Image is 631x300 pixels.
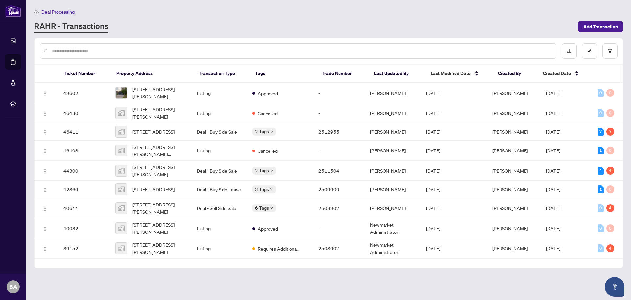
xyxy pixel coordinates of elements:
td: [PERSON_NAME] [365,198,420,218]
div: 1 [598,147,604,154]
button: Logo [40,165,50,176]
img: thumbnail-img [116,243,127,254]
img: thumbnail-img [116,165,127,176]
td: Listing [192,218,247,238]
td: [PERSON_NAME] [365,181,420,198]
th: Property Address [111,65,194,83]
th: Tags [250,65,316,83]
span: [DATE] [426,168,440,174]
span: [STREET_ADDRESS][PERSON_NAME] [132,106,186,120]
div: 0 [598,244,604,252]
span: [DATE] [546,129,560,135]
td: [PERSON_NAME] [365,141,420,161]
span: [STREET_ADDRESS][PERSON_NAME][PERSON_NAME] [132,86,186,100]
img: thumbnail-img [116,87,127,98]
span: Deal Processing [41,9,75,15]
th: Last Updated By [369,65,425,83]
img: Logo [42,169,48,174]
img: Logo [42,91,48,96]
button: Logo [40,126,50,137]
td: 46411 [58,123,110,141]
button: Logo [40,88,50,98]
span: [DATE] [426,205,440,211]
span: filter [608,49,612,53]
span: [STREET_ADDRESS][PERSON_NAME] [132,201,186,215]
div: 1 [598,185,604,193]
span: BA [9,282,17,291]
td: Deal - Buy Side Sale [192,123,247,141]
span: [STREET_ADDRESS] [132,186,175,193]
td: [PERSON_NAME] [365,83,420,103]
div: 4 [598,167,604,175]
button: Logo [40,108,50,118]
button: Logo [40,223,50,233]
button: Logo [40,203,50,213]
span: [PERSON_NAME] [492,245,528,251]
span: [DATE] [426,245,440,251]
div: 0 [606,109,614,117]
span: [DATE] [546,186,560,192]
a: RAHR - Transactions [34,21,108,33]
td: 46408 [58,141,110,161]
div: 0 [598,109,604,117]
span: [PERSON_NAME] [492,129,528,135]
button: Logo [40,184,50,195]
th: Ticket Number [58,65,111,83]
img: Logo [42,149,48,154]
span: [DATE] [426,148,440,153]
span: [PERSON_NAME] [492,148,528,153]
th: Created By [493,65,538,83]
button: Logo [40,145,50,156]
button: edit [582,43,597,59]
td: 49602 [58,83,110,103]
td: 46430 [58,103,110,123]
span: [PERSON_NAME] [492,110,528,116]
div: 7 [598,128,604,136]
span: [DATE] [546,148,560,153]
td: Listing [192,103,247,123]
span: down [270,206,273,210]
th: Trade Number [316,65,369,83]
span: [PERSON_NAME] [492,225,528,231]
img: thumbnail-img [116,203,127,214]
span: Cancelled [258,147,278,154]
span: [STREET_ADDRESS][PERSON_NAME] [132,241,186,256]
img: thumbnail-img [116,184,127,195]
img: Logo [42,206,48,211]
span: [PERSON_NAME] [492,186,528,192]
span: 2 Tags [255,167,269,174]
span: home [34,10,39,14]
span: [DATE] [426,129,440,135]
td: 40032 [58,218,110,238]
span: down [270,188,273,191]
img: thumbnail-img [116,223,127,234]
span: [DATE] [426,225,440,231]
span: Cancelled [258,110,278,117]
span: Approved [258,225,278,232]
div: 4 [606,244,614,252]
td: - [313,218,365,238]
span: [DATE] [546,245,560,251]
span: [STREET_ADDRESS] [132,128,175,135]
span: [DATE] [426,186,440,192]
td: Listing [192,83,247,103]
span: [STREET_ADDRESS][PERSON_NAME][PERSON_NAME] [132,143,186,158]
td: 40611 [58,198,110,218]
div: 0 [606,224,614,232]
th: Created Date [538,65,590,83]
span: Created Date [543,70,571,77]
div: 7 [606,128,614,136]
span: [DATE] [546,90,560,96]
td: - [313,83,365,103]
div: 4 [606,204,614,212]
button: download [562,43,577,59]
td: Listing [192,238,247,259]
td: [PERSON_NAME] [365,123,420,141]
td: - [313,103,365,123]
span: [DATE] [426,90,440,96]
span: [PERSON_NAME] [492,168,528,174]
div: 0 [606,147,614,154]
td: 2511504 [313,161,365,181]
button: Add Transaction [578,21,623,32]
span: Add Transaction [583,21,618,32]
